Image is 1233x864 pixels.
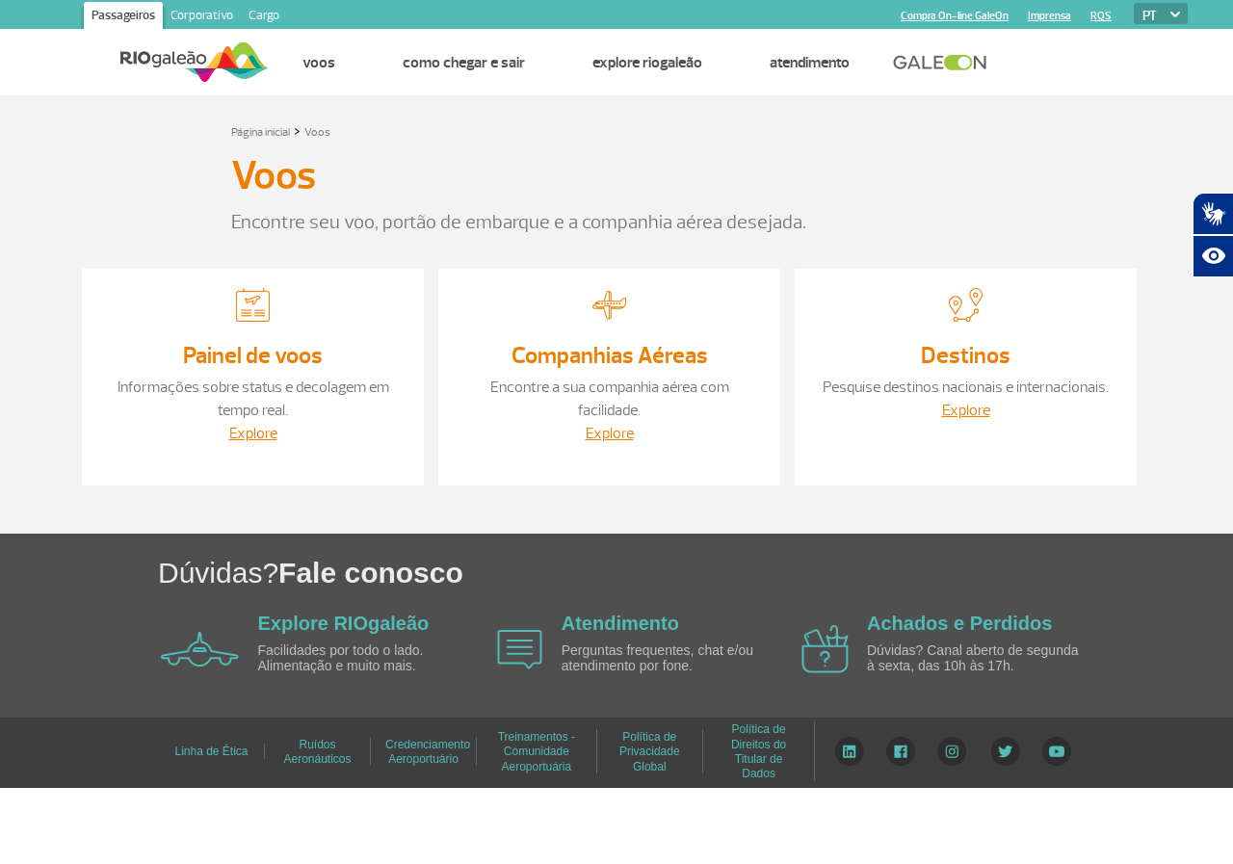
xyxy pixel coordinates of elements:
img: LinkedIn [834,737,864,766]
a: Explore RIOgaleão [592,53,702,72]
a: Cargo [241,2,287,33]
span: Fale conosco [278,557,463,589]
a: Destinos [921,341,1010,370]
a: Imprensa [1028,10,1071,22]
a: Painel de voos [183,341,323,370]
img: Twitter [990,737,1020,766]
a: Encontre a sua companhia aérea com facilidade. [490,378,729,420]
a: Passageiros [84,2,163,33]
h1: Dúvidas? [158,553,1233,592]
a: Informações sobre status e decolagem em tempo real. [118,378,389,420]
a: Atendimento [770,53,850,72]
a: Achados e Perdidos [867,613,1052,634]
p: Facilidades por todo o lado. Alimentação e muito mais. [258,643,480,673]
img: airplane icon [801,625,849,673]
button: Abrir tradutor de língua de sinais. [1193,193,1233,235]
a: Explore [586,424,634,443]
a: Explore RIOgaleão [258,613,430,634]
a: Como chegar e sair [403,53,525,72]
img: airplane icon [497,630,542,669]
a: > [294,119,301,142]
a: Política de Privacidade Global [619,723,680,780]
button: Abrir recursos assistivos. [1193,235,1233,277]
a: Página inicial [231,125,290,140]
img: YouTube [1042,737,1071,766]
a: Credenciamento Aeroportuário [385,731,470,772]
p: Perguntas frequentes, chat e/ou atendimento por fone. [562,643,783,673]
a: Corporativo [163,2,241,33]
a: RQS [1090,10,1112,22]
img: Facebook [886,737,915,766]
h3: Voos [231,152,316,200]
a: Compra On-line GaleOn [901,10,1009,22]
img: airplane icon [161,632,239,667]
a: Explore [942,401,990,420]
img: Instagram [937,737,967,766]
a: Treinamentos - Comunidade Aeroportuária [498,723,575,780]
a: Linha de Ética [174,738,248,765]
a: Companhias Aéreas [512,341,708,370]
a: Pesquise destinos nacionais e internacionais. [823,378,1109,397]
div: Plugin de acessibilidade da Hand Talk. [1193,193,1233,277]
a: Voos [304,125,330,140]
a: Atendimento [562,613,679,634]
a: Ruídos Aeronáuticos [283,731,351,772]
a: Voos [302,53,335,72]
p: Encontre seu voo, portão de embarque e a companhia aérea desejada. [231,208,1002,237]
a: Explore [229,424,277,443]
a: Política de Direitos do Titular de Dados [731,716,786,787]
p: Dúvidas? Canal aberto de segunda à sexta, das 10h às 17h. [867,643,1089,673]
